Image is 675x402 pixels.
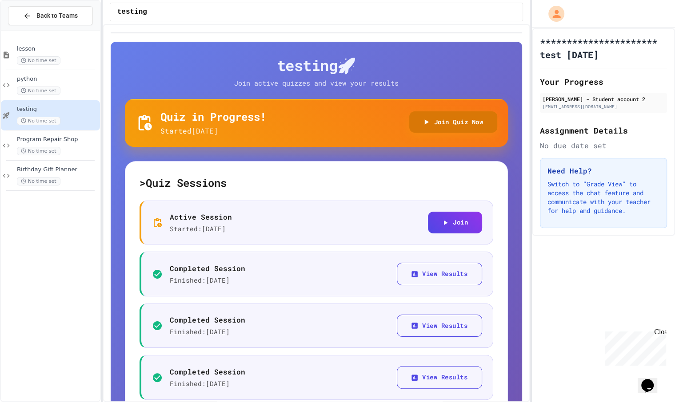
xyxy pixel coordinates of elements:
[170,263,245,274] p: Completed Session
[17,75,98,83] span: python
[543,95,664,103] div: [PERSON_NAME] - Student account 2
[17,177,60,185] span: No time set
[547,180,659,215] p: Switch to "Grade View" to access the chat feature and communicate with your teacher for help and ...
[4,4,61,56] div: Chat with us now!Close
[170,367,245,377] p: Completed Session
[17,45,98,53] span: lesson
[17,147,60,155] span: No time set
[8,6,93,25] button: Back to Teams
[638,367,666,393] iframe: chat widget
[160,126,266,136] p: Started [DATE]
[397,315,482,337] button: View Results
[140,176,494,190] h5: > Quiz Sessions
[170,315,245,325] p: Completed Session
[397,366,482,389] button: View Results
[170,212,232,222] p: Active Session
[125,56,508,75] h4: testing 🚀
[540,140,667,151] div: No due date set
[170,224,232,234] p: Started: [DATE]
[543,103,664,110] div: [EMAIL_ADDRESS][DOMAIN_NAME]
[17,87,60,95] span: No time set
[216,78,416,88] p: Join active quizzes and view your results
[547,166,659,176] h3: Need Help?
[170,276,245,285] p: Finished: [DATE]
[170,327,245,337] p: Finished: [DATE]
[17,106,98,113] span: testing
[170,379,245,389] p: Finished: [DATE]
[428,212,482,233] button: Join
[17,117,60,125] span: No time set
[117,7,147,17] span: testing
[540,75,667,88] h2: Your Progress
[17,56,60,65] span: No time set
[539,4,567,24] div: My Account
[601,328,666,366] iframe: chat widget
[17,136,98,143] span: Program Repair Shop
[540,124,667,137] h2: Assignment Details
[36,11,78,20] span: Back to Teams
[397,263,482,285] button: View Results
[17,166,98,173] span: Birthday Gift Planner
[409,111,498,133] button: Join Quiz Now
[160,110,266,124] h5: Quiz in Progress!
